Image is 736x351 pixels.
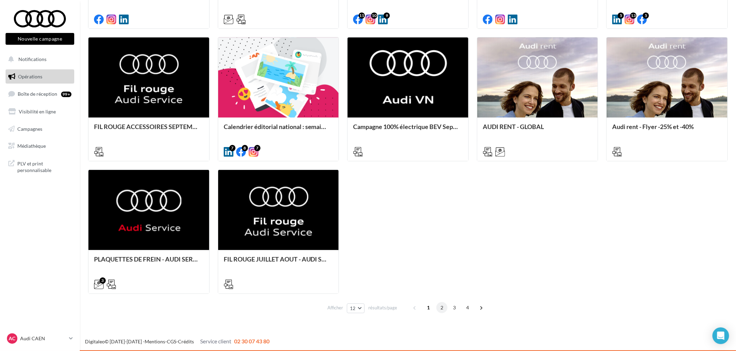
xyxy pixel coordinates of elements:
[6,332,74,345] a: AC Audi CAEN
[200,338,231,344] span: Service client
[100,277,106,284] div: 3
[19,109,56,114] span: Visibilité en ligne
[18,56,46,62] span: Notifications
[462,302,473,313] span: 4
[612,123,722,137] div: Audi rent - Flyer -25% et -40%
[449,302,460,313] span: 3
[384,12,390,19] div: 9
[4,52,73,67] button: Notifications
[17,143,46,149] span: Médiathèque
[4,139,76,153] a: Médiathèque
[20,335,66,342] p: Audi CAEN
[643,12,649,19] div: 5
[483,123,592,137] div: AUDI RENT - GLOBAL
[618,12,624,19] div: 5
[85,339,269,344] span: © [DATE]-[DATE] - - -
[353,123,463,137] div: Campagne 100% électrique BEV Septembre
[347,303,365,313] button: 12
[368,305,397,311] span: résultats/page
[18,74,42,79] span: Opérations
[371,12,377,19] div: 10
[167,339,176,344] a: CGS
[4,104,76,119] a: Visibilité en ligne
[4,156,76,177] a: PLV et print personnalisable
[6,33,74,45] button: Nouvelle campagne
[350,306,356,311] span: 12
[17,126,42,131] span: Campagnes
[254,145,260,151] div: 7
[17,159,71,174] span: PLV et print personnalisable
[224,123,333,137] div: Calendrier éditorial national : semaines du 04.08 au 25.08
[224,256,333,269] div: FIL ROUGE JUILLET AOUT - AUDI SERVICE
[712,327,729,344] div: Open Intercom Messenger
[327,305,343,311] span: Afficher
[4,122,76,136] a: Campagnes
[94,123,204,137] div: FIL ROUGE ACCESSOIRES SEPTEMBRE - AUDI SERVICE
[94,256,204,269] div: PLAQUETTES DE FREIN - AUDI SERVICE
[242,145,248,151] div: 8
[234,338,269,344] span: 02 30 07 43 80
[359,12,365,19] div: 11
[436,302,447,313] span: 2
[4,69,76,84] a: Opérations
[18,91,57,97] span: Boîte de réception
[9,335,16,342] span: AC
[229,145,236,151] div: 7
[4,86,76,101] a: Boîte de réception99+
[145,339,165,344] a: Mentions
[85,339,105,344] a: Digitaleo
[61,92,71,97] div: 99+
[423,302,434,313] span: 1
[630,12,636,19] div: 13
[178,339,194,344] a: Crédits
